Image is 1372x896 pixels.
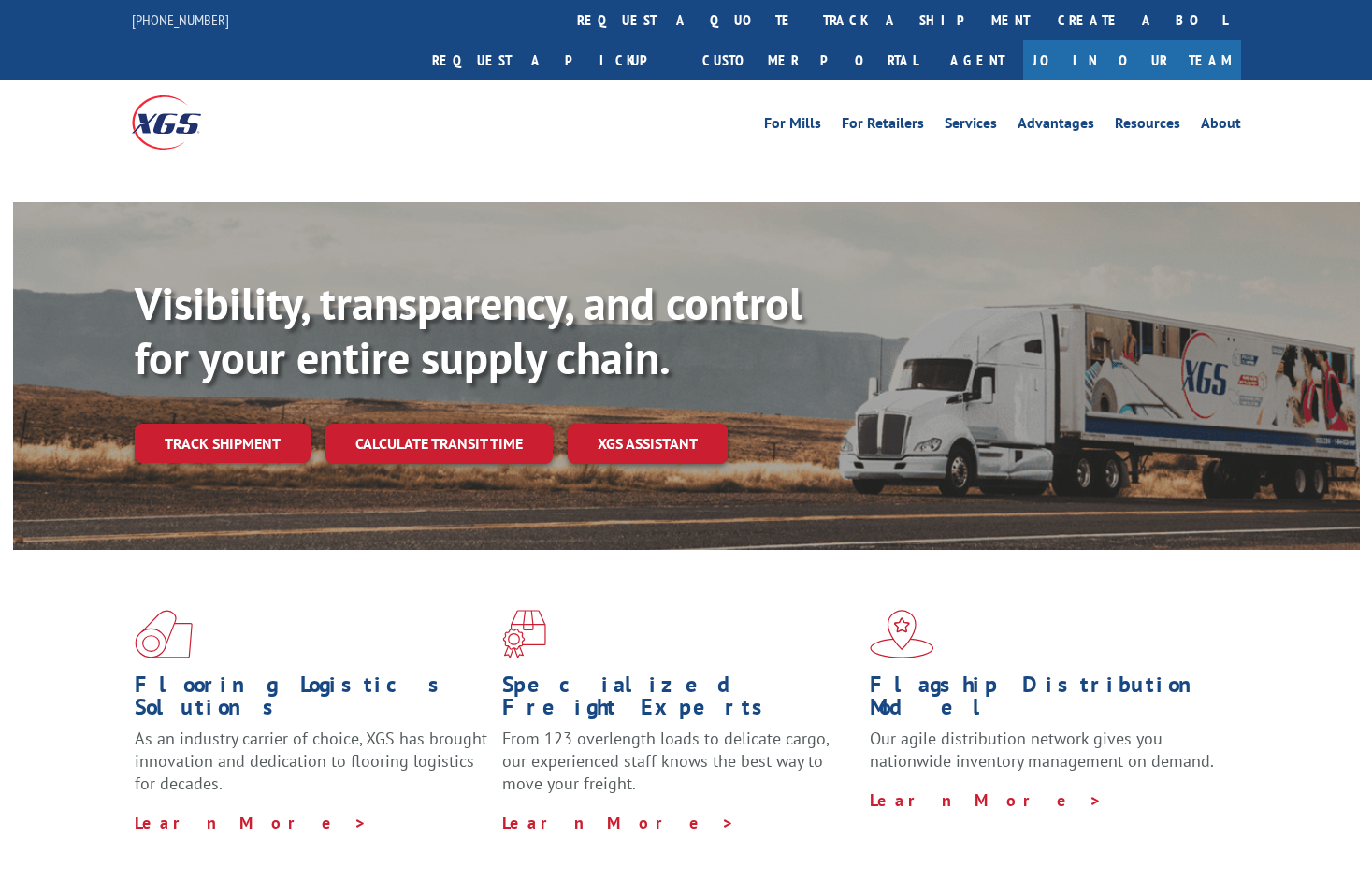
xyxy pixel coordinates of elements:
[135,274,802,386] b: Visibility, transparency, and control for your entire supply chain.
[764,116,821,137] a: For Mills
[502,673,856,728] h1: Specialized Freight Experts
[1115,116,1180,137] a: Resources
[135,673,488,728] h1: Flooring Logistics Solutions
[870,789,1103,811] a: Learn More >
[1018,116,1094,137] a: Advantages
[932,40,1023,80] a: Agent
[502,728,856,811] p: From 123 overlength loads to delicate cargo, our experienced staff knows the best way to move you...
[135,424,311,463] a: Track shipment
[135,610,193,658] img: xgs-icon-total-supply-chain-intelligence-red
[502,812,735,833] a: Learn More >
[502,610,546,658] img: xgs-icon-focused-on-flooring-red
[945,116,997,137] a: Services
[135,812,368,833] a: Learn More >
[135,728,487,794] span: As an industry carrier of choice, XGS has brought innovation and dedication to flooring logistics...
[418,40,688,80] a: Request a pickup
[1023,40,1241,80] a: Join Our Team
[568,424,728,464] a: XGS ASSISTANT
[325,424,553,464] a: Calculate transit time
[688,40,932,80] a: Customer Portal
[1201,116,1241,137] a: About
[870,673,1223,728] h1: Flagship Distribution Model
[842,116,924,137] a: For Retailers
[132,10,229,29] a: [PHONE_NUMBER]
[870,610,934,658] img: xgs-icon-flagship-distribution-model-red
[870,728,1214,772] span: Our agile distribution network gives you nationwide inventory management on demand.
